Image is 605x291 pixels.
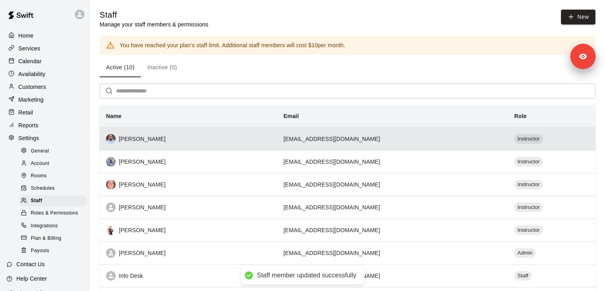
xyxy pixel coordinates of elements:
p: Availability [18,70,46,78]
td: [EMAIL_ADDRESS][DOMAIN_NAME] [277,196,508,219]
span: Instructor [514,181,543,189]
div: General [19,146,87,157]
button: Inactive (0) [141,58,183,77]
span: Instructor [514,135,543,143]
div: Integrations [19,221,87,232]
div: Instructor [514,180,543,189]
div: [PERSON_NAME] [106,248,271,258]
td: [EMAIL_ADDRESS][DOMAIN_NAME] [277,219,508,241]
a: Integrations [19,220,90,232]
b: Role [514,113,527,119]
img: c4251cc3-2467-4901-a0b0-e072aa9bdb60%2Fd673b031-19ca-4be5-881a-6fff322fb2af_image-1749592412864 [106,180,116,189]
div: Staff [514,271,531,281]
a: Settings [6,132,84,144]
img: c4251cc3-2467-4901-a0b0-e072aa9bdb60%2Fcb5dddf6-e7bf-4bc5-8b87-55759487c5ee_image-1750265680203 [106,157,116,167]
span: Instructor [514,204,543,211]
div: Payouts [19,245,87,257]
span: Payouts [31,247,49,255]
div: [PERSON_NAME] [106,225,271,235]
b: Name [106,113,122,119]
div: Roles & Permissions [19,208,87,219]
div: Instructor [514,157,543,167]
img: c4251cc3-2467-4901-a0b0-e072aa9bdb60%2F0b1ba4f4-777f-4ba6-917a-bad16f81f309_image-1757435157248 [106,134,116,144]
div: [PERSON_NAME] [106,180,271,189]
span: Staff [514,272,531,280]
a: Rooms [19,170,90,183]
a: Schedules [19,183,90,195]
span: Roles & Permissions [31,209,78,217]
div: Instructor [514,203,543,212]
span: Admin [514,249,536,257]
a: Staff [19,195,90,207]
span: Staff [31,197,42,205]
p: Customers [18,83,46,91]
div: Instructor [514,134,543,144]
p: Contact Us [16,260,45,268]
div: Rooms [19,171,87,182]
td: [EMAIL_ADDRESS][DOMAIN_NAME] [277,173,508,196]
a: Calendar [6,55,84,67]
a: Payouts [19,245,90,257]
div: Plan & Billing [19,233,87,244]
a: Retail [6,106,84,118]
div: You have reached your plan's staff limit. Additional staff members will cost $ 10 per month. [120,38,345,52]
div: Admin [514,248,536,258]
a: Home [6,30,84,42]
h5: Staff [100,10,208,20]
b: Email [284,113,299,119]
div: Info Desk [106,271,271,281]
div: Staff member updated successfully [257,271,357,280]
a: Roles & Permissions [19,207,90,220]
div: Account [19,158,87,169]
p: Manage your staff members & permissions [100,20,208,28]
div: Schedules [19,183,87,194]
div: [PERSON_NAME] [106,203,271,212]
a: General [19,145,90,157]
span: Integrations [31,222,58,230]
p: Services [18,44,40,52]
span: Schedules [31,185,55,193]
div: Instructor [514,225,543,235]
button: Active (10) [100,58,141,77]
a: Marketing [6,94,84,106]
span: Rooms [31,172,47,180]
p: Marketing [18,96,44,104]
a: Account [19,157,90,170]
p: Help Center [16,275,47,283]
a: Reports [6,119,84,131]
p: Reports [18,121,38,129]
span: Account [31,160,49,168]
a: Availability [6,68,84,80]
td: [EMAIL_ADDRESS][DOMAIN_NAME] [277,264,508,287]
a: New [561,10,595,24]
p: Settings [18,134,39,142]
p: Home [18,32,34,40]
td: [EMAIL_ADDRESS][DOMAIN_NAME] [277,127,508,150]
p: Calendar [18,57,42,65]
a: Customers [6,81,84,93]
div: Staff [19,195,87,207]
img: c4251cc3-2467-4901-a0b0-e072aa9bdb60%2F04334932-83f4-4ad5-adb4-7b5f9e2a8572_image-1748373975150 [106,225,116,235]
td: [EMAIL_ADDRESS][DOMAIN_NAME] [277,150,508,173]
span: General [31,147,49,155]
div: [PERSON_NAME] [106,157,271,167]
a: Plan & Billing [19,232,90,245]
span: Instructor [514,158,543,166]
td: [EMAIL_ADDRESS][DOMAIN_NAME] [277,241,508,264]
span: Plan & Billing [31,235,61,243]
a: Services [6,42,84,54]
div: [PERSON_NAME] [106,134,271,144]
p: Retail [18,108,33,116]
span: Instructor [514,227,543,234]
